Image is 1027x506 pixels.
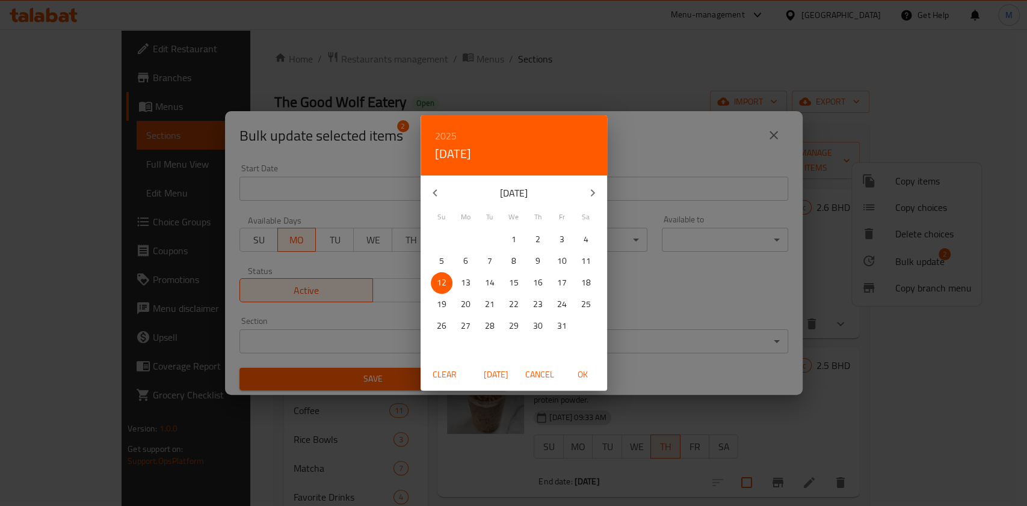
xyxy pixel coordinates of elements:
span: We [503,212,525,222]
p: 18 [581,275,591,290]
button: 22 [503,294,525,315]
button: 29 [503,315,525,337]
span: Mo [455,212,476,222]
button: 2025 [435,127,457,144]
p: 6 [463,254,468,269]
p: 12 [437,275,446,290]
button: 5 [431,251,452,272]
p: 24 [557,297,567,312]
span: Su [431,212,452,222]
p: 23 [533,297,543,312]
button: 31 [551,315,573,337]
button: 8 [503,251,525,272]
button: [DATE] [477,364,516,386]
button: 9 [527,251,549,272]
button: OK [564,364,602,386]
button: 11 [575,251,597,272]
p: 29 [509,319,519,334]
span: [DATE] [482,367,511,382]
button: 17 [551,272,573,294]
p: 17 [557,275,567,290]
button: 23 [527,294,549,315]
button: 21 [479,294,501,315]
p: 26 [437,319,446,334]
p: 27 [461,319,470,334]
p: [DATE] [449,186,578,200]
span: Tu [479,212,501,222]
button: 26 [431,315,452,337]
span: Sa [575,212,597,222]
button: 1 [503,229,525,251]
p: 25 [581,297,591,312]
button: 4 [575,229,597,251]
p: 20 [461,297,470,312]
p: 16 [533,275,543,290]
span: OK [569,367,597,382]
p: 28 [485,319,495,334]
p: 11 [581,254,591,269]
p: 21 [485,297,495,312]
button: 28 [479,315,501,337]
span: Th [527,212,549,222]
button: [DATE] [435,144,471,163]
p: 7 [487,254,492,269]
button: 16 [527,272,549,294]
button: 12 [431,272,452,294]
p: 5 [439,254,444,269]
p: 3 [560,232,564,247]
button: 15 [503,272,525,294]
p: 22 [509,297,519,312]
p: 1 [511,232,516,247]
span: Cancel [525,367,554,382]
button: Clear [425,364,464,386]
button: 2 [527,229,549,251]
button: 6 [455,251,476,272]
span: Clear [430,367,459,382]
button: 3 [551,229,573,251]
button: 24 [551,294,573,315]
span: Fr [551,212,573,222]
button: 27 [455,315,476,337]
p: 15 [509,275,519,290]
button: 20 [455,294,476,315]
button: 19 [431,294,452,315]
p: 8 [511,254,516,269]
p: 30 [533,319,543,334]
button: 13 [455,272,476,294]
p: 14 [485,275,495,290]
p: 9 [535,254,540,269]
button: Cancel [520,364,559,386]
button: 25 [575,294,597,315]
button: 14 [479,272,501,294]
p: 19 [437,297,446,312]
button: 18 [575,272,597,294]
p: 4 [584,232,588,247]
p: 31 [557,319,567,334]
button: 30 [527,315,549,337]
p: 13 [461,275,470,290]
p: 2 [535,232,540,247]
button: 7 [479,251,501,272]
button: 10 [551,251,573,272]
p: 10 [557,254,567,269]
